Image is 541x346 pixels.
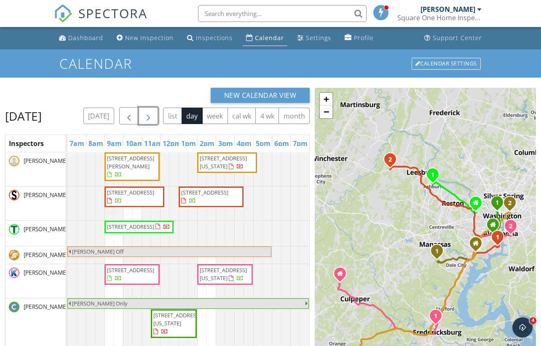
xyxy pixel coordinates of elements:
span: [STREET_ADDRESS][US_STATE] [153,311,201,327]
img: default-user-f0147aede5fd5fa78ca7ade42f37bd4542148d508eef1c3d3ea960f66861d68b.jpg [9,156,19,166]
a: 4pm [235,137,254,150]
a: Dashboard [56,30,107,46]
div: Dashboard [68,34,103,42]
i: 2 [508,200,512,206]
div: 1308 Gallaudet St NE, Washington, DC 20002 [510,203,515,208]
div: 3704 Elmwood Dr, Alexandria VA 22303 [493,224,498,230]
i: 1 [495,200,499,206]
iframe: Intercom live chat [512,317,533,338]
i: 1 [435,249,439,254]
i: 2 [509,224,512,230]
span: [STREET_ADDRESS] [107,223,154,230]
a: 3pm [216,137,235,150]
div: 20231 Hidden Creek Ct, Ashburn, VA 20147 [433,174,438,179]
span: 4 [530,317,536,324]
a: Zoom in [320,93,332,105]
span: [PERSON_NAME] Only [72,300,127,307]
img: The Best Home Inspection Software - Spectora [54,4,72,23]
a: 8am [86,137,105,150]
a: 6pm [272,137,291,150]
span: Inspectors [9,139,44,148]
a: New Inspection [113,30,177,46]
div: 9209 Gilmore Drive , Lorton VA 22079 [476,243,481,248]
div: 1727 34th St NW, Washington, DC 20007 [497,202,502,207]
a: Zoom out [320,105,332,118]
a: Calendar [243,30,287,46]
span: [STREET_ADDRESS] [107,189,154,196]
a: Support Center [421,30,485,46]
a: 9am [105,137,124,150]
div: 7 E Loudoun St, Round Hill, VA 20141 [390,159,395,164]
div: [PERSON_NAME] [420,5,475,14]
div: 2006 Shenandoah Rd , Alexandria, VA 22308 [498,237,503,242]
button: Next day [139,107,158,124]
img: s.png [9,190,19,200]
button: list [163,108,182,124]
button: New Calendar View [211,88,310,103]
i: 1 [496,235,499,241]
div: 11053 old stillhouse rd, Boston Va 22713 [340,273,345,278]
span: [PERSON_NAME] [22,303,70,311]
span: [STREET_ADDRESS] [181,189,228,196]
span: SPECTORA [78,4,147,22]
div: Square One Home Inspections [397,14,482,22]
span: [PERSON_NAME] [22,251,70,259]
a: Calendar Settings [411,57,482,70]
button: cal wk [228,108,256,124]
img: r_2.jpg [9,250,19,260]
a: 11am [142,137,165,150]
div: 55 Pegs Ln, Falmouth, VA 22405 [436,316,441,321]
a: 7am [67,137,86,150]
div: New Inspection [125,34,174,42]
img: ciconcodemate.png [9,302,19,312]
a: 1pm [179,137,198,150]
span: [STREET_ADDRESS] [107,266,154,274]
button: month [279,108,310,124]
button: [DATE] [83,108,114,124]
a: SPECTORA [54,11,147,29]
div: Calendar [255,34,284,42]
a: Inspections [184,30,236,46]
a: 12pm [161,137,183,150]
span: [PERSON_NAME] [22,191,70,199]
a: 7pm [291,137,310,150]
div: Inspections [196,34,233,42]
span: [STREET_ADDRESS][US_STATE] [200,266,247,282]
h1: Calendar [59,56,482,71]
h2: [DATE] [5,108,42,124]
span: [PERSON_NAME] [22,157,70,165]
span: [PERSON_NAME] [22,225,70,233]
div: Calendar Settings [412,58,481,70]
span: [STREET_ADDRESS][US_STATE] [200,154,247,170]
div: 8704 Classic Lakes Way, Nokesville, VA 20181 [437,251,442,256]
img: 8699206_0.jpg [9,268,19,278]
a: 5pm [254,137,273,150]
img: t.jpg [9,224,19,235]
div: Support Center [433,34,482,42]
button: day [182,108,203,124]
button: 4 wk [255,108,279,124]
div: 6900 Stirling St, Fort Washington, MD 20744 [511,226,516,231]
a: 2pm [198,137,217,150]
span: [PERSON_NAME] [22,268,70,277]
i: 1 [431,172,434,178]
button: week [202,108,228,124]
span: [PERSON_NAME] Off [72,248,124,255]
div: Profile [354,34,374,42]
i: 2 [388,157,392,163]
input: Search everything... [198,5,367,22]
div: 7618 Lisle Ave, Falls Church VA 22043 [476,203,481,208]
a: Company Profile [341,30,377,46]
i: 1 [434,314,437,319]
button: Previous day [119,107,139,124]
div: Settings [306,34,331,42]
a: Settings [294,30,335,46]
span: [STREET_ADDRESS][PERSON_NAME] [107,154,154,170]
a: 10am [123,137,146,150]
